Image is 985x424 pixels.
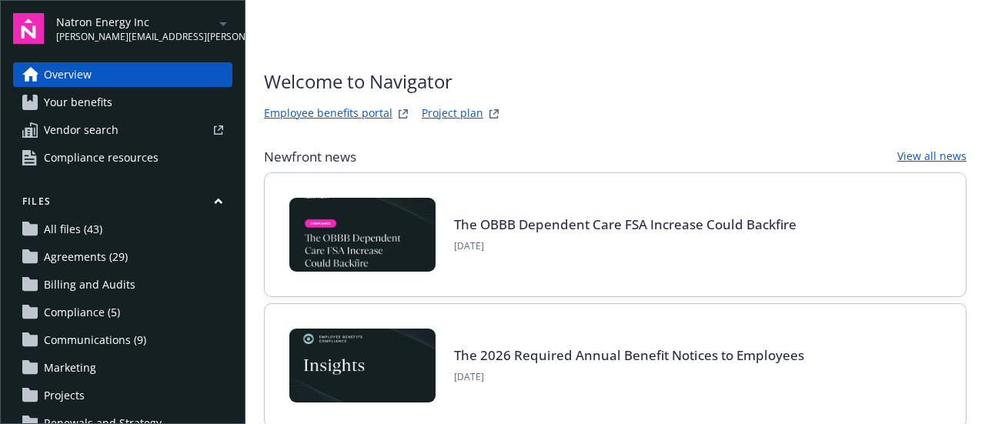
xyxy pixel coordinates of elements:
[485,105,503,123] a: projectPlanWebsite
[44,217,102,242] span: All files (43)
[13,217,232,242] a: All files (43)
[44,272,135,297] span: Billing and Audits
[13,383,232,408] a: Projects
[13,300,232,325] a: Compliance (5)
[454,215,796,233] a: The OBBB Dependent Care FSA Increase Could Backfire
[13,328,232,352] a: Communications (9)
[13,272,232,297] a: Billing and Audits
[13,195,232,214] button: Files
[44,300,120,325] span: Compliance (5)
[44,145,159,170] span: Compliance resources
[44,383,85,408] span: Projects
[44,356,96,380] span: Marketing
[13,13,44,44] img: navigator-logo.svg
[56,14,214,30] span: Natron Energy Inc
[394,105,412,123] a: striveWebsite
[454,239,796,253] span: [DATE]
[44,118,119,142] span: Vendor search
[264,148,356,166] span: Newfront news
[44,90,112,115] span: Your benefits
[44,328,146,352] span: Communications (9)
[264,68,503,95] span: Welcome to Navigator
[422,105,483,123] a: Project plan
[264,105,392,123] a: Employee benefits portal
[13,145,232,170] a: Compliance resources
[897,148,967,166] a: View all news
[56,30,214,44] span: [PERSON_NAME][EMAIL_ADDRESS][PERSON_NAME][DOMAIN_NAME]
[454,370,804,384] span: [DATE]
[13,356,232,380] a: Marketing
[13,62,232,87] a: Overview
[13,90,232,115] a: Your benefits
[44,62,92,87] span: Overview
[454,346,804,364] a: The 2026 Required Annual Benefit Notices to Employees
[289,329,436,402] img: Card Image - EB Compliance Insights.png
[289,198,436,272] img: BLOG-Card Image - Compliance - OBBB Dep Care FSA - 08-01-25.jpg
[13,245,232,269] a: Agreements (29)
[56,13,232,44] button: Natron Energy Inc[PERSON_NAME][EMAIL_ADDRESS][PERSON_NAME][DOMAIN_NAME]arrowDropDown
[44,245,128,269] span: Agreements (29)
[13,118,232,142] a: Vendor search
[214,14,232,32] a: arrowDropDown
